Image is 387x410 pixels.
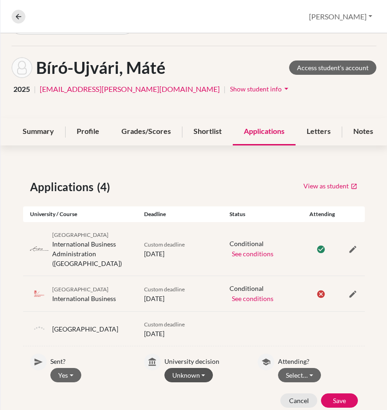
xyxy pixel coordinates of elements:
[144,321,185,328] span: Custom deadline
[164,354,244,366] p: University decision
[296,118,342,145] div: Letters
[303,179,358,193] a: View as student
[280,393,317,408] button: Cancel
[289,60,376,75] a: Access student's account
[144,241,185,248] span: Custom deadline
[342,118,384,145] div: Notes
[52,324,118,334] div: [GEOGRAPHIC_DATA]
[231,293,274,304] button: See conditions
[233,118,296,145] div: Applications
[30,290,48,297] img: nl_rug_5xr4mhnp.png
[52,284,116,303] div: International Business
[308,210,337,218] div: Attending
[13,84,30,95] span: 2025
[305,8,376,25] button: [PERSON_NAME]
[224,84,226,95] span: |
[282,84,291,93] i: arrow_drop_down
[278,368,321,382] button: Select…
[230,284,264,292] span: Conditional
[50,354,130,366] p: Sent?
[182,118,233,145] div: Shortlist
[230,240,264,247] span: Conditional
[97,179,114,195] span: (4)
[137,239,223,259] div: [DATE]
[40,84,220,95] a: [EMAIL_ADDRESS][PERSON_NAME][DOMAIN_NAME]
[137,319,223,338] div: [DATE]
[137,210,223,218] div: Deadline
[164,368,213,382] button: Unknown
[144,286,185,293] span: Custom deadline
[278,354,358,366] p: Attending?
[66,118,110,145] div: Profile
[230,82,291,96] button: Show student infoarrow_drop_down
[30,246,48,253] img: nl_eur_4vlv7oka.png
[137,284,223,303] div: [DATE]
[30,320,48,338] img: default-university-logo-42dd438d0b49c2174d4c41c49dcd67eec2da6d16b3a2f6d5de70cc347232e317.png
[110,118,182,145] div: Grades/Scores
[12,118,65,145] div: Summary
[36,58,165,78] h1: Bíró-Ujvári, Máté
[30,179,97,195] span: Applications
[52,229,130,268] div: International Business Administration ([GEOGRAPHIC_DATA])
[34,84,36,95] span: |
[23,210,137,218] div: University / Course
[12,57,32,78] img: Máté Bíró-Ujvári's avatar
[52,231,109,238] span: [GEOGRAPHIC_DATA]
[52,286,109,293] span: [GEOGRAPHIC_DATA]
[50,368,81,382] button: Yes
[231,248,274,259] button: See conditions
[223,210,308,218] div: Status
[321,393,358,408] button: Save
[230,85,282,93] span: Show student info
